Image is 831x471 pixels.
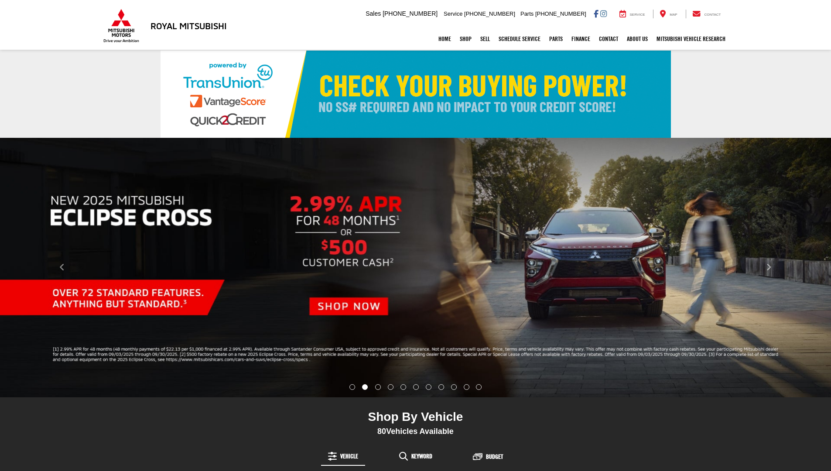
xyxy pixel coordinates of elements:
[150,21,227,31] h3: Royal Mitsubishi
[161,51,671,138] img: Check Your Buying Power
[362,384,368,390] li: Go to slide number 2.
[494,28,545,50] a: Schedule Service: Opens in a new tab
[455,28,476,50] a: Shop
[438,384,444,390] li: Go to slide number 8.
[476,384,482,390] li: Go to slide number 11.
[377,427,386,436] span: 80
[413,384,419,390] li: Go to slide number 6.
[652,28,730,50] a: Mitsubishi Vehicle Research
[595,28,622,50] a: Contact
[594,10,598,17] a: Facebook: Click to visit our Facebook page
[366,10,381,17] span: Sales
[264,427,567,436] div: Vehicles Available
[520,10,533,17] span: Parts
[630,13,645,17] span: Service
[704,13,721,17] span: Contact
[400,384,406,390] li: Go to slide number 5.
[535,10,586,17] span: [PHONE_NUMBER]
[486,454,503,460] span: Budget
[426,384,431,390] li: Go to slide number 7.
[444,10,462,17] span: Service
[388,384,393,390] li: Go to slide number 4.
[464,384,469,390] li: Go to slide number 10.
[411,453,432,459] span: Keyword
[264,410,567,427] div: Shop By Vehicle
[434,28,455,50] a: Home
[686,10,728,18] a: Contact
[375,384,381,390] li: Go to slide number 3.
[670,13,677,17] span: Map
[545,28,567,50] a: Parts: Opens in a new tab
[622,28,652,50] a: About Us
[476,28,494,50] a: Sell
[102,9,141,43] img: Mitsubishi
[613,10,652,18] a: Service
[464,10,515,17] span: [PHONE_NUMBER]
[349,384,355,390] li: Go to slide number 1.
[706,155,831,380] button: Click to view next picture.
[383,10,438,17] span: [PHONE_NUMBER]
[600,10,607,17] a: Instagram: Click to visit our Instagram page
[340,453,358,459] span: Vehicle
[567,28,595,50] a: Finance
[653,10,684,18] a: Map
[451,384,457,390] li: Go to slide number 9.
